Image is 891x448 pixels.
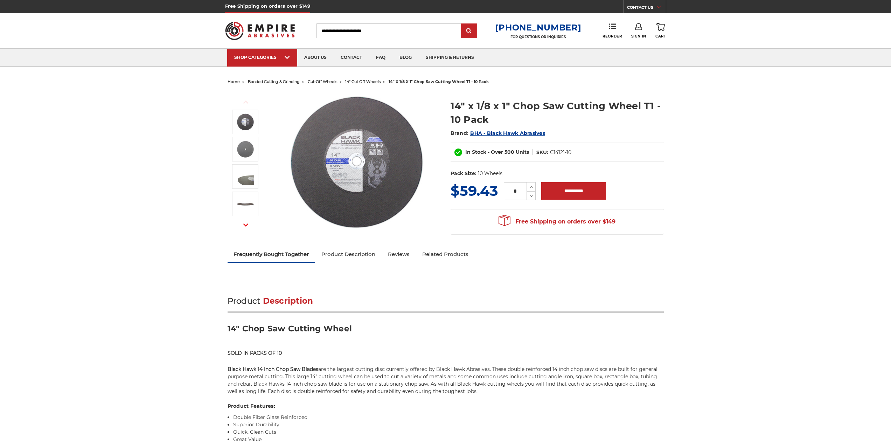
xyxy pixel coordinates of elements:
a: Reorder [603,23,622,38]
p: FOR QUESTIONS OR INQUIRIES [495,35,581,39]
span: Description [263,296,313,306]
span: Brand: [451,130,469,136]
a: Cart [655,23,666,39]
a: CONTACT US [627,4,666,13]
a: cut-off wheels [308,79,337,84]
img: 14 Inch Cutting Wheel for Chop Saw [237,140,254,158]
a: Related Products [416,247,475,262]
span: - Over [488,149,503,155]
strong: SOLD IN PACKS OF 10 [228,350,282,356]
a: contact [334,49,369,67]
span: 500 [504,149,514,155]
h4: Product Features: [228,402,664,410]
a: BHA - Black Hawk Abrasives [470,130,545,136]
span: Sign In [631,34,646,39]
a: Reviews [382,247,416,262]
dd: 10 Wheels [478,170,502,177]
a: about us [297,49,334,67]
p: are the largest cutting disc currently offered by Black Hawk Abrasives. These double reinforced 1... [228,366,664,395]
li: Double Fiber Glass Reinforced [233,414,664,421]
span: Reorder [603,34,622,39]
span: In Stock [465,149,486,155]
a: faq [369,49,392,67]
li: Superior Durability [233,421,664,428]
span: 14" x 1/8 x 1" chop saw cutting wheel t1 - 10 pack [389,79,489,84]
a: bonded cutting & grinding [248,79,300,84]
li: Quick, Clean Cuts [233,428,664,436]
div: SHOP CATEGORIES [234,55,290,60]
dt: SKU: [536,149,548,156]
span: $59.43 [451,182,498,199]
img: chop saw cutting disc [237,195,254,213]
h1: 14" x 1/8 x 1" Chop Saw Cutting Wheel T1 - 10 Pack [451,99,664,126]
strong: Black Hawk 14 Inch Chop Saw Blades [228,366,318,372]
button: Next [237,218,254,233]
a: [PHONE_NUMBER] [495,22,581,33]
li: Great Value [233,436,664,443]
a: Frequently Bought Together [228,247,315,262]
img: 14 Inch Chop Saw Wheel [287,92,427,232]
button: Previous [237,95,254,110]
dd: C14121-10 [550,149,571,156]
span: Units [516,149,529,155]
span: Product [228,296,260,306]
a: home [228,79,240,84]
span: Cart [655,34,666,39]
dt: Pack Size: [451,170,476,177]
a: shipping & returns [419,49,481,67]
a: blog [392,49,419,67]
h3: 14" Chop Saw Cutting Wheel [228,323,664,339]
input: Submit [462,24,476,38]
img: 14 Inch Chop Saw Wheel [237,113,254,131]
img: 14 inch stationary chop saw abrasive blade [237,168,254,185]
span: Free Shipping on orders over $149 [499,215,615,229]
a: Product Description [315,247,382,262]
img: Empire Abrasives [225,17,295,44]
a: 14" cut off wheels [345,79,381,84]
